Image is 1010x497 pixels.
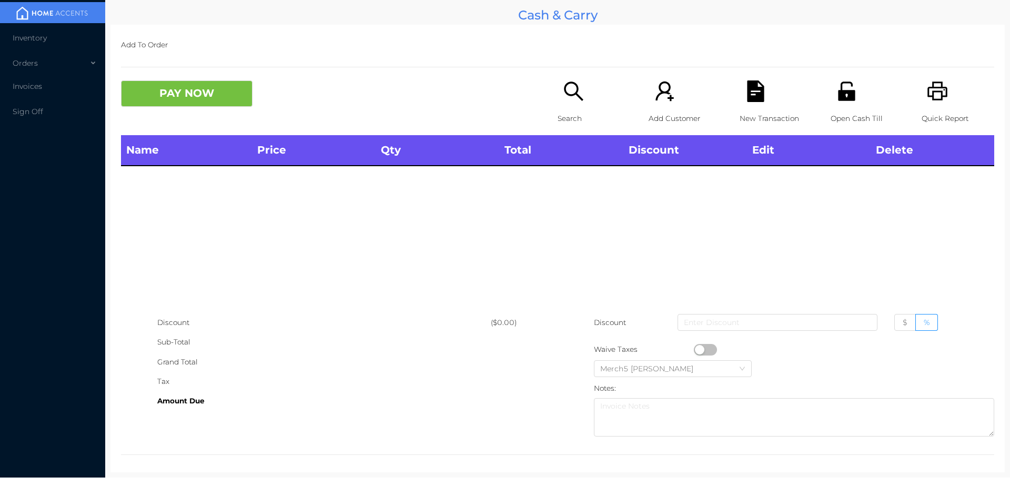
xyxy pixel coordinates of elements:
[13,82,42,91] span: Invoices
[13,5,92,21] img: mainBanner
[491,313,558,332] div: ($0.00)
[903,318,907,327] span: $
[623,135,747,166] th: Discount
[121,35,994,55] p: Add To Order
[922,109,994,128] p: Quick Report
[678,314,877,331] input: Enter Discount
[654,80,675,102] i: icon: user-add
[747,135,871,166] th: Edit
[376,135,499,166] th: Qty
[157,332,491,352] div: Sub-Total
[927,80,948,102] i: icon: printer
[13,107,43,116] span: Sign Off
[594,340,694,359] div: Waive Taxes
[157,372,491,391] div: Tax
[594,313,627,332] p: Discount
[871,135,994,166] th: Delete
[594,384,616,392] label: Notes:
[110,5,1005,25] div: Cash & Carry
[924,318,930,327] span: %
[831,109,903,128] p: Open Cash Till
[252,135,376,166] th: Price
[13,33,47,43] span: Inventory
[157,313,491,332] div: Discount
[558,109,630,128] p: Search
[121,80,252,107] button: PAY NOW
[745,80,766,102] i: icon: file-text
[600,361,704,377] div: Merch5 Lawrence
[836,80,857,102] i: icon: unlock
[121,135,252,166] th: Name
[739,366,745,373] i: icon: down
[157,391,491,411] div: Amount Due
[563,80,584,102] i: icon: search
[499,135,623,166] th: Total
[740,109,812,128] p: New Transaction
[649,109,721,128] p: Add Customer
[157,352,491,372] div: Grand Total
